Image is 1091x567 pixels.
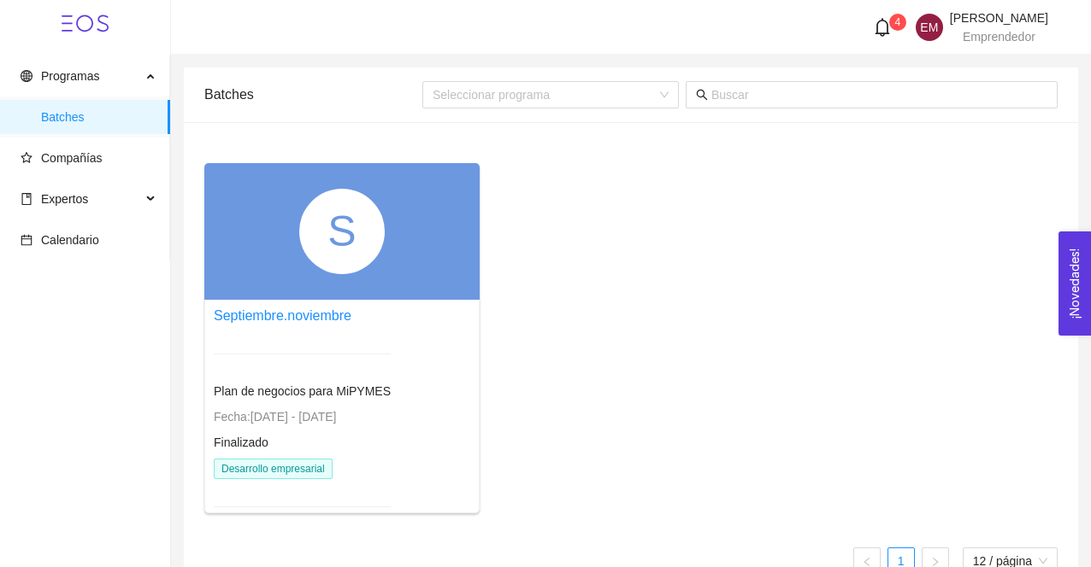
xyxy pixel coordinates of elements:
[299,189,385,274] div: S
[930,557,941,567] span: right
[950,11,1048,25] span: [PERSON_NAME]
[920,14,938,41] span: EM
[214,384,391,398] span: Plan de negocios para MiPYMES
[711,85,1047,104] input: Buscar
[1059,231,1091,336] button: Open Feedback Widget
[862,557,872,567] span: left
[21,152,32,164] span: star
[204,70,422,119] div: Batches
[41,69,99,83] span: Programas
[214,308,351,323] a: Septiembre.noviembre
[214,459,333,479] span: Desarrollo empresarial
[214,435,268,449] span: Finalizado
[21,70,32,82] span: global
[895,16,901,28] span: 4
[41,233,99,247] span: Calendario
[889,14,906,31] sup: 4
[41,192,88,206] span: Expertos
[21,193,32,205] span: book
[41,100,156,134] span: Batches
[873,18,892,37] span: bell
[696,89,708,101] span: search
[214,410,336,424] span: Fecha: [DATE] - [DATE]
[41,151,103,165] span: Compañías
[21,234,32,246] span: calendar
[963,30,1035,44] span: Emprendedor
